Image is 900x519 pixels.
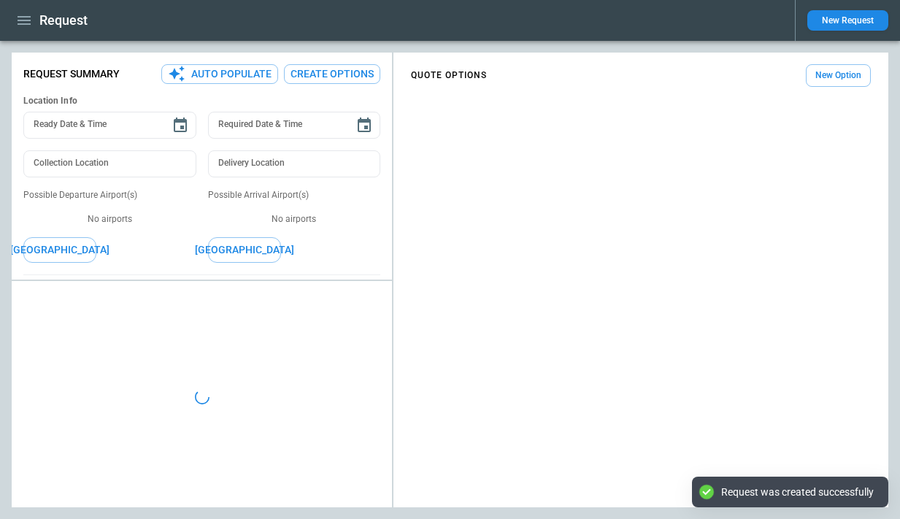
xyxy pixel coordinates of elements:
[23,96,380,107] h6: Location Info
[350,111,379,140] button: Choose date
[39,12,88,29] h1: Request
[411,72,487,79] h4: QUOTE OPTIONS
[23,237,96,263] button: [GEOGRAPHIC_DATA]
[23,68,120,80] p: Request Summary
[393,58,888,93] div: scrollable content
[208,237,281,263] button: [GEOGRAPHIC_DATA]
[161,64,278,84] button: Auto Populate
[23,189,196,201] p: Possible Departure Airport(s)
[166,111,195,140] button: Choose date
[721,485,874,499] div: Request was created successfully
[284,64,380,84] button: Create Options
[23,213,196,226] p: No airports
[208,213,381,226] p: No airports
[208,189,381,201] p: Possible Arrival Airport(s)
[806,64,871,87] button: New Option
[807,10,888,31] button: New Request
